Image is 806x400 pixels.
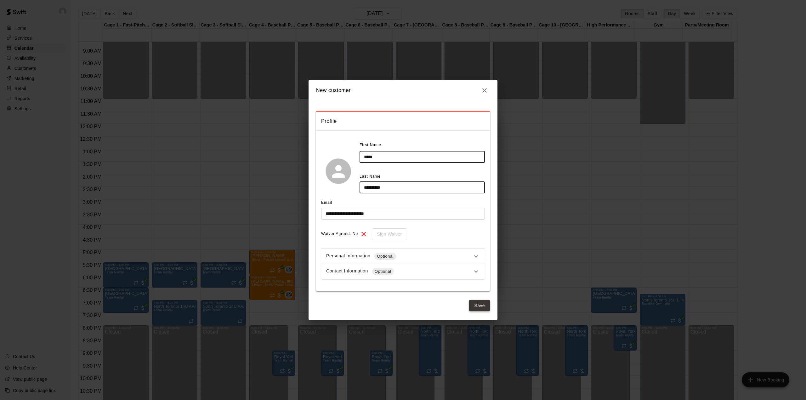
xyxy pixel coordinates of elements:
div: Personal InformationOptional [321,249,485,264]
h6: New customer [316,86,351,94]
div: Contact InformationOptional [321,264,485,279]
span: Profile [321,117,485,125]
span: Email [321,200,332,205]
div: Contact Information [326,268,472,275]
span: Last Name [360,174,381,179]
span: Optional [374,253,396,260]
button: Save [469,300,490,311]
span: First Name [360,140,381,150]
div: To sign waivers in admin, this feature must be enabled in general settings [367,228,407,240]
span: Optional [372,268,394,275]
span: Waiver Agreed: No [321,229,358,239]
div: Personal Information [326,253,472,260]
